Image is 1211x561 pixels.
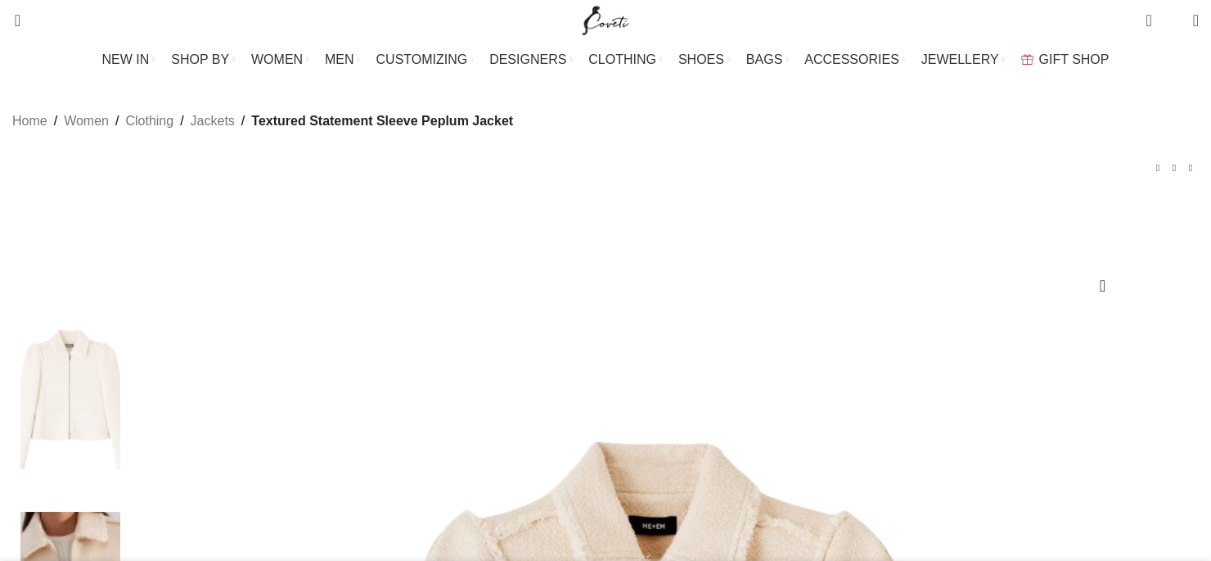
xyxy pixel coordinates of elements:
[921,43,1005,76] a: JEWELLERY
[1021,54,1033,65] img: GiftBag
[4,43,1207,76] div: Main navigation
[746,43,788,76] a: BAGS
[171,43,235,76] a: SHOP BY
[1147,8,1159,20] span: 0
[678,52,724,67] span: SHOES
[376,43,474,76] a: CUSTOMIZING
[20,304,120,504] img: Textured Statement Sleeve Peplum Jacket
[1168,16,1180,29] span: 0
[325,43,359,76] a: MEN
[588,43,662,76] a: CLOTHING
[804,52,899,67] span: ACCESSORIES
[251,43,308,76] a: WOMEN
[588,52,656,67] span: CLOTHING
[489,43,572,76] a: DESIGNERS
[325,52,354,67] span: MEN
[125,111,173,132] a: Clothing
[64,111,109,132] a: Women
[746,52,782,67] span: BAGS
[4,4,20,37] a: Search
[191,111,235,132] a: Jackets
[578,12,633,26] a: Site logo
[1150,160,1166,176] a: Previous product
[1182,160,1199,176] a: Next product
[251,52,303,67] span: WOMEN
[12,111,513,132] nav: Breadcrumb
[251,111,513,132] span: Textured Statement Sleeve Peplum Jacket
[1164,4,1181,37] div: My Wishlist
[171,52,229,67] span: SHOP BY
[678,43,730,76] a: SHOES
[921,52,999,67] span: JEWELLERY
[102,52,150,67] span: NEW IN
[489,52,566,67] span: DESIGNERS
[1137,4,1159,37] a: 0
[1021,43,1110,76] a: GIFT SHOP
[102,43,155,76] a: NEW IN
[804,43,905,76] a: ACCESSORIES
[1039,52,1110,67] span: GIFT SHOP
[12,111,47,132] a: Home
[376,52,468,67] span: CUSTOMIZING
